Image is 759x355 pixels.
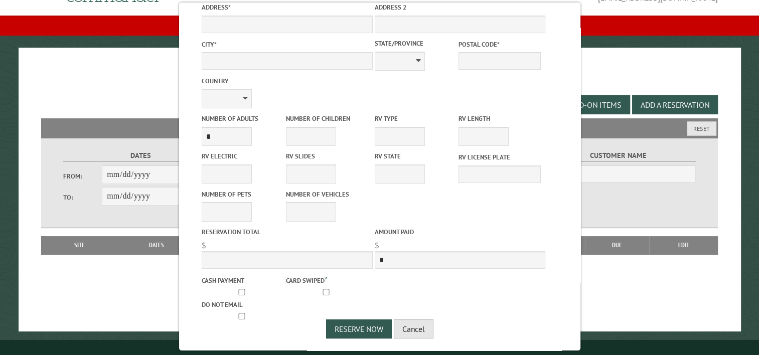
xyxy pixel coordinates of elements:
label: Reservation Total [202,227,372,237]
label: Address [202,3,372,12]
label: RV Length [459,114,540,123]
label: Number of Adults [202,114,283,123]
label: Country [202,76,372,86]
th: Edit [649,236,718,254]
label: State/Province [374,39,456,48]
span: $ [374,240,379,250]
label: Number of Pets [202,190,283,199]
span: $ [202,240,206,250]
th: Dates [113,236,200,254]
button: Add a Reservation [632,95,718,114]
label: To: [63,193,102,202]
label: Number of Vehicles [285,190,367,199]
label: Customer Name [540,150,696,161]
label: RV Electric [202,151,283,161]
label: Number of Children [285,114,367,123]
label: From: [63,171,102,181]
th: Due [585,236,649,254]
label: RV Type [374,114,456,123]
label: Card swiped [285,274,367,285]
label: RV Slides [285,151,367,161]
label: Address 2 [374,3,545,12]
label: City [202,40,372,49]
button: Edit Add-on Items [544,95,630,114]
a: ? [324,275,327,282]
label: Postal Code [459,40,540,49]
label: RV License Plate [459,152,540,162]
label: Dates [63,150,219,161]
label: RV State [374,151,456,161]
button: Reset [687,121,716,136]
h1: Reservations [41,64,718,91]
label: Cash payment [202,276,283,285]
button: Cancel [394,319,433,338]
h2: Filters [41,118,718,137]
button: Reserve Now [326,319,392,338]
label: Do not email [202,300,283,309]
label: Amount paid [374,227,545,237]
th: Site [46,236,113,254]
